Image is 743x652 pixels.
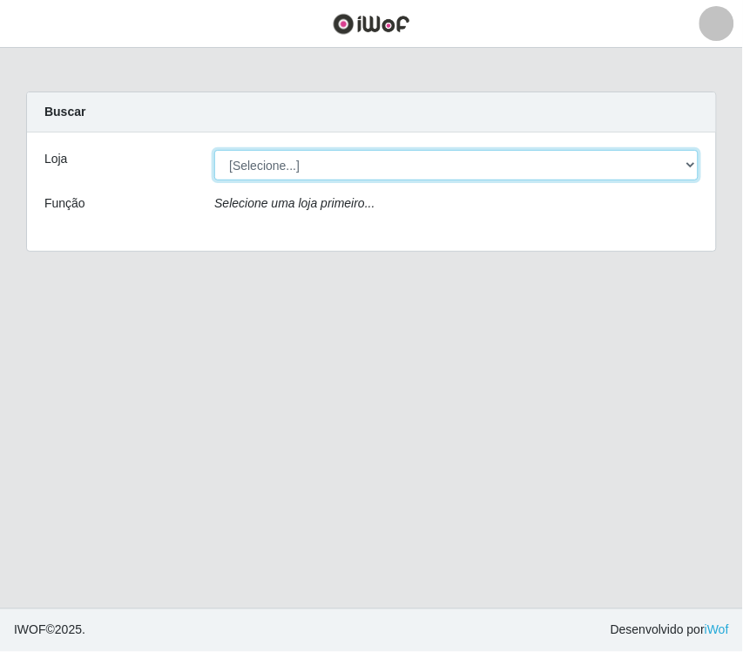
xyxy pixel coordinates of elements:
[44,150,67,168] label: Loja
[44,194,85,213] label: Função
[44,105,85,119] strong: Buscar
[611,621,729,640] span: Desenvolvido por
[333,13,410,35] img: CoreUI Logo
[705,623,729,637] a: iWof
[214,196,375,210] i: Selecione uma loja primeiro...
[14,623,46,637] span: IWOF
[14,621,85,640] span: © 2025 .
